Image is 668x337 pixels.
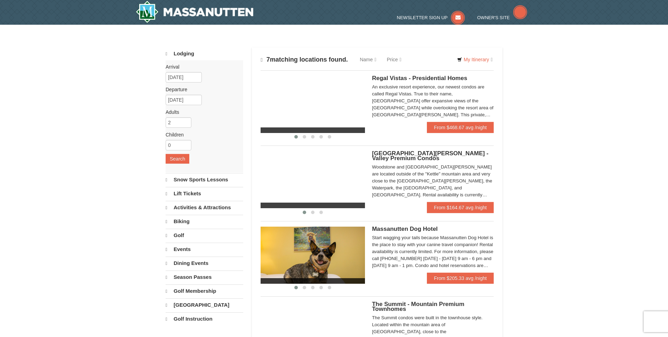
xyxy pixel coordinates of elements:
a: Owner's Site [477,15,527,20]
span: [GEOGRAPHIC_DATA][PERSON_NAME] - Valley Premium Condos [372,150,488,162]
span: Massanutten Dog Hotel [372,226,438,232]
a: [GEOGRAPHIC_DATA] [166,298,243,312]
label: Arrival [166,63,238,70]
div: An exclusive resort experience, our newest condos are called Regal Vistas. True to their name, [G... [372,84,494,118]
a: Golf [166,229,243,242]
a: Events [166,243,243,256]
a: Golf Membership [166,284,243,298]
a: Name [355,53,381,66]
a: Dining Events [166,257,243,270]
span: Newsletter Sign Up [397,15,448,20]
span: Regal Vistas - Presidential Homes [372,75,467,81]
label: Departure [166,86,238,93]
a: From $205.33 avg /night [427,273,494,284]
a: Biking [166,215,243,228]
a: Snow Sports Lessons [166,173,243,186]
label: Adults [166,109,238,116]
span: Owner's Site [477,15,510,20]
a: Season Passes [166,271,243,284]
a: From $164.67 avg /night [427,202,494,213]
a: Lift Tickets [166,187,243,200]
a: From $468.67 avg /night [427,122,494,133]
a: Activities & Attractions [166,201,243,214]
div: Woodstone and [GEOGRAPHIC_DATA][PERSON_NAME] are located outside of the "Kettle" mountain area an... [372,164,494,198]
a: Lodging [166,47,243,60]
div: Start wagging your tails because Massanutten Dog Hotel is the place to stay with your canine trav... [372,234,494,269]
a: Golf Instruction [166,312,243,326]
a: Massanutten Resort [136,1,253,23]
img: Massanutten Resort Logo [136,1,253,23]
a: Price [382,53,407,66]
a: Newsletter Sign Up [397,15,465,20]
button: Search [166,154,189,164]
label: Children [166,131,238,138]
a: My Itinerary [453,54,497,65]
span: The Summit - Mountain Premium Townhomes [372,301,464,312]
